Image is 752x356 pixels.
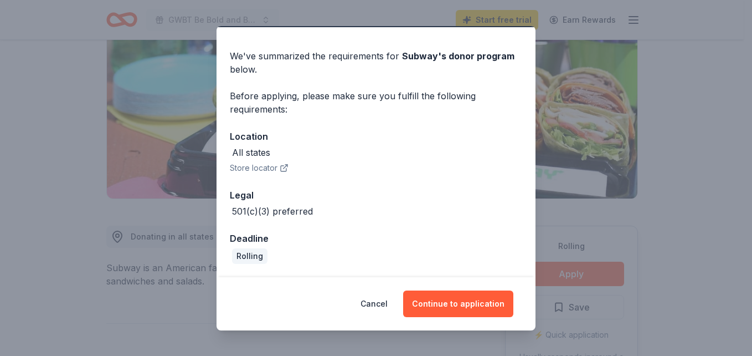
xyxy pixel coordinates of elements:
div: Legal [230,188,522,202]
button: Continue to application [403,291,513,317]
div: Deadline [230,231,522,246]
div: All states [232,146,270,159]
div: 501(c)(3) preferred [232,205,313,218]
div: Before applying, please make sure you fulfill the following requirements: [230,89,522,116]
button: Cancel [360,291,388,317]
span: Subway 's donor program [402,50,514,62]
div: Rolling [232,248,267,264]
button: Store locator [230,161,289,175]
div: We've summarized the requirements for below. [230,49,522,76]
div: Location [230,129,522,144]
